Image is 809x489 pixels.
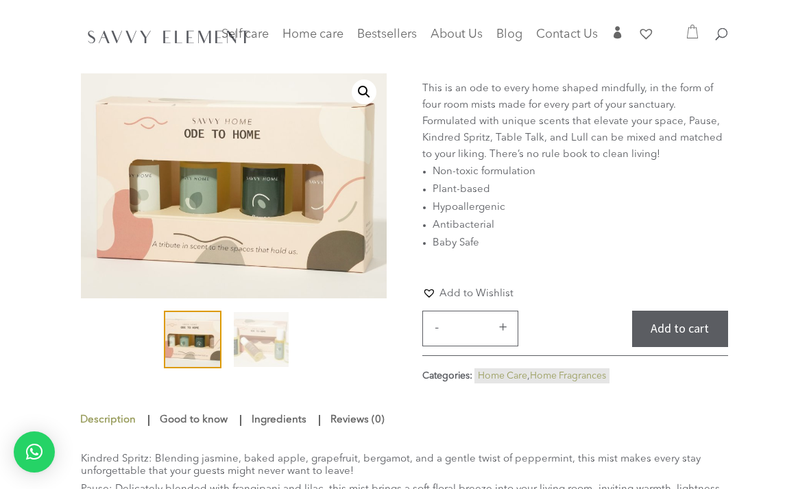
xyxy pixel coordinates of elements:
[248,408,310,433] a: Ingredients
[496,28,522,40] span: Blog
[612,26,624,49] a: 
[84,25,254,47] img: SavvyElement
[357,28,417,40] span: Bestsellers
[433,217,728,235] li: Antibacterial
[221,28,269,40] span: Self care
[327,408,388,433] a: Reviews (0)
[422,81,728,163] p: This is an ode to every home shaped mindfully, in the form of four room mists made for every part...
[282,29,343,57] a: Home care
[536,29,598,49] a: Contact Us
[433,199,728,217] li: Hypoallergenic
[422,286,514,300] a: Add to Wishlist
[234,312,289,367] img: Ode to Home - Image 2
[282,28,343,40] span: Home care
[426,319,447,335] button: -
[536,28,598,40] span: Contact Us
[474,368,609,383] span: ,
[612,26,624,38] span: 
[478,371,527,381] a: Home Care
[433,163,728,181] li: Non-toxic formulation
[530,371,606,381] a: Home Fragrances
[431,29,483,49] a: About Us
[221,29,269,57] a: Self care
[632,311,728,347] button: Add to cart
[496,29,522,49] a: Blog
[357,29,417,49] a: Bestsellers
[493,319,514,335] button: +
[431,28,483,40] span: About Us
[81,69,387,299] img: Ode to Home
[422,371,472,381] span: Categories:
[165,312,220,367] img: Ode to Home
[449,311,490,346] input: Product quantity
[81,453,728,484] p: Kindred Spritz: Blending jasmine, baked apple, grapefruit, bergamot, and a gentle twist of pepper...
[352,80,376,104] a: View full-screen image gallery
[439,289,514,299] span: Add to Wishlist
[433,235,728,252] li: Baby Safe
[80,408,139,433] a: Description
[433,181,728,199] li: Plant-based
[156,408,231,433] a: Good to know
